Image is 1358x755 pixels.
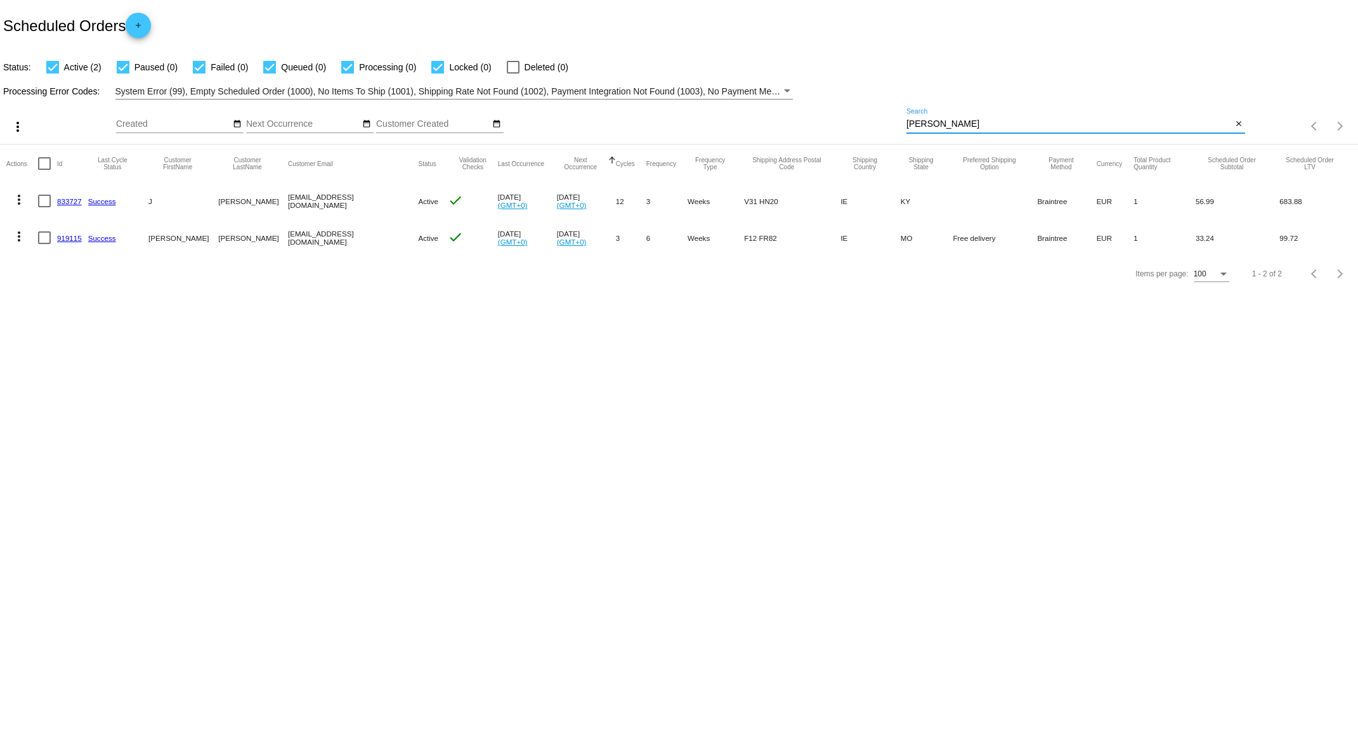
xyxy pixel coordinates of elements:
[418,234,438,242] span: Active
[246,119,360,129] input: Next Occurrence
[6,145,38,183] mat-header-cell: Actions
[953,157,1026,171] button: Change sorting for PreferredShippingOption
[3,13,151,38] h2: Scheduled Orders
[744,183,840,219] mat-cell: V31 HN20
[1328,113,1353,139] button: Next page
[616,160,635,167] button: Change sorting for Cycles
[1196,183,1279,219] mat-cell: 56.99
[1194,269,1206,278] span: 100
[1328,261,1353,287] button: Next page
[64,60,101,75] span: Active (2)
[646,183,688,219] mat-cell: 3
[1037,157,1085,171] button: Change sorting for PaymentMethod.Type
[953,219,1038,256] mat-cell: Free delivery
[498,183,557,219] mat-cell: [DATE]
[233,119,242,129] mat-icon: date_range
[57,197,82,205] a: 833727
[498,219,557,256] mat-cell: [DATE]
[688,183,744,219] mat-cell: Weeks
[148,157,207,171] button: Change sorting for CustomerFirstName
[1097,183,1134,219] mat-cell: EUR
[557,219,616,256] mat-cell: [DATE]
[1133,219,1196,256] mat-cell: 1
[3,62,31,72] span: Status:
[1232,118,1245,131] button: Clear
[1133,183,1196,219] mat-cell: 1
[901,219,953,256] mat-cell: MO
[362,119,371,129] mat-icon: date_range
[688,219,744,256] mat-cell: Weeks
[11,192,27,207] mat-icon: more_vert
[218,157,277,171] button: Change sorting for CustomerLastName
[448,229,463,245] mat-icon: check
[901,157,942,171] button: Change sorting for ShippingState
[10,119,25,134] mat-icon: more_vert
[281,60,326,75] span: Queued (0)
[448,145,498,183] mat-header-cell: Validation Checks
[1302,113,1328,139] button: Previous page
[11,229,27,244] mat-icon: more_vert
[616,183,646,219] mat-cell: 12
[88,197,116,205] a: Success
[840,157,889,171] button: Change sorting for ShippingCountry
[525,60,568,75] span: Deleted (0)
[218,183,288,219] mat-cell: [PERSON_NAME]
[498,238,528,246] a: (GMT+0)
[116,119,230,129] input: Created
[1037,183,1096,219] mat-cell: Braintree
[906,119,1232,129] input: Search
[1037,219,1096,256] mat-cell: Braintree
[1279,157,1340,171] button: Change sorting for LifetimeValue
[901,183,953,219] mat-cell: KY
[744,219,840,256] mat-cell: F12 FR82
[688,157,733,171] button: Change sorting for FrequencyType
[376,119,490,129] input: Customer Created
[115,84,793,100] mat-select: Filter by Processing Error Codes
[3,86,100,96] span: Processing Error Codes:
[288,160,333,167] button: Change sorting for CustomerEmail
[148,219,218,256] mat-cell: [PERSON_NAME]
[418,197,438,205] span: Active
[1302,261,1328,287] button: Previous page
[744,157,829,171] button: Change sorting for ShippingPostcode
[1252,269,1282,278] div: 1 - 2 of 2
[840,183,900,219] mat-cell: IE
[1097,219,1134,256] mat-cell: EUR
[840,219,900,256] mat-cell: IE
[1279,183,1351,219] mat-cell: 683.88
[418,160,436,167] button: Change sorting for Status
[498,201,528,209] a: (GMT+0)
[448,193,463,208] mat-icon: check
[1196,219,1279,256] mat-cell: 33.24
[557,201,587,209] a: (GMT+0)
[131,21,146,36] mat-icon: add
[88,157,137,171] button: Change sorting for LastProcessingCycleId
[646,160,676,167] button: Change sorting for Frequency
[57,160,62,167] button: Change sorting for Id
[616,219,646,256] mat-cell: 3
[492,119,501,129] mat-icon: date_range
[1196,157,1268,171] button: Change sorting for Subtotal
[1279,219,1351,256] mat-cell: 99.72
[557,183,616,219] mat-cell: [DATE]
[557,238,587,246] a: (GMT+0)
[1234,119,1243,129] mat-icon: close
[288,219,419,256] mat-cell: [EMAIL_ADDRESS][DOMAIN_NAME]
[498,160,544,167] button: Change sorting for LastOccurrenceUtc
[57,234,82,242] a: 919115
[211,60,248,75] span: Failed (0)
[646,219,688,256] mat-cell: 6
[288,183,419,219] mat-cell: [EMAIL_ADDRESS][DOMAIN_NAME]
[134,60,178,75] span: Paused (0)
[1133,145,1196,183] mat-header-cell: Total Product Quantity
[218,219,288,256] mat-cell: [PERSON_NAME]
[359,60,416,75] span: Processing (0)
[557,157,604,171] button: Change sorting for NextOccurrenceUtc
[1194,270,1229,279] mat-select: Items per page:
[148,183,218,219] mat-cell: J
[1135,269,1188,278] div: Items per page:
[449,60,491,75] span: Locked (0)
[1097,160,1123,167] button: Change sorting for CurrencyIso
[88,234,116,242] a: Success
